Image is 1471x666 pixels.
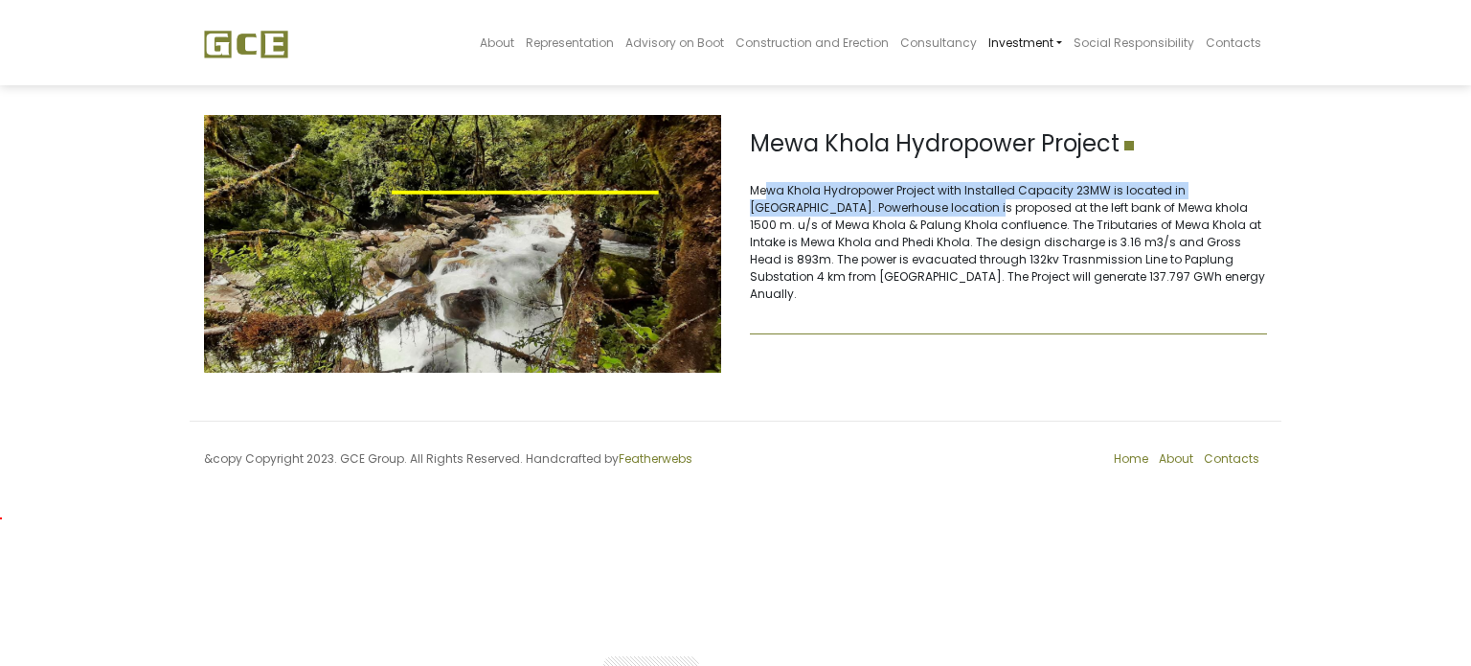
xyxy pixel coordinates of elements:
a: About [1159,450,1193,467]
a: Contacts [1200,6,1267,80]
span: Social Responsibility [1074,34,1194,51]
span: About [480,34,514,51]
a: Contacts [1204,450,1259,467]
span: Contacts [1206,34,1261,51]
a: Construction and Erection [730,6,894,80]
a: Investment [983,6,1068,80]
span: Construction and Erection [735,34,889,51]
div: &copy Copyright 2023. GCE Group. All Rights Reserved. Handcrafted by [190,450,735,479]
a: Advisory on Boot [620,6,730,80]
span: Consultancy [900,34,977,51]
p: Mewa Khola Hydropower Project with Installed Capacity 23MW is located in [GEOGRAPHIC_DATA]. Power... [750,182,1267,303]
a: Consultancy [894,6,983,80]
span: Advisory on Boot [625,34,724,51]
a: Featherwebs [619,450,692,467]
a: About [474,6,520,80]
a: Social Responsibility [1068,6,1200,80]
span: Investment [988,34,1053,51]
span: Representation [526,34,614,51]
h1: Mewa Khola Hydropower Project [750,130,1267,158]
a: Home [1114,450,1148,467]
a: Representation [520,6,620,80]
img: GCE Group [204,30,288,58]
